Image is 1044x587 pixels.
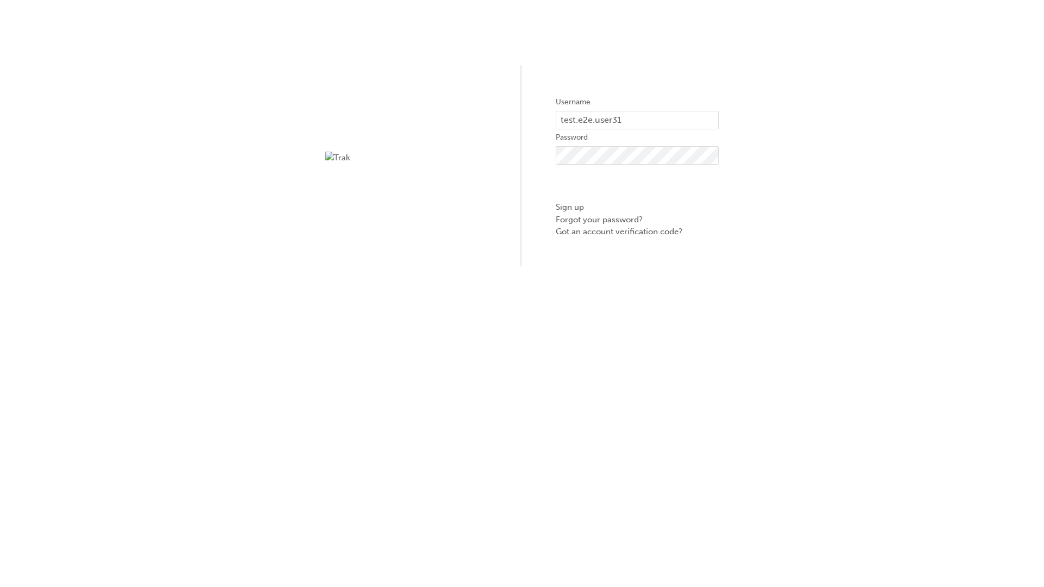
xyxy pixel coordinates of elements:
[556,214,719,226] a: Forgot your password?
[556,201,719,214] a: Sign up
[556,111,719,129] input: Username
[556,173,719,193] button: Sign In
[325,152,488,164] img: Trak
[556,226,719,238] a: Got an account verification code?
[556,96,719,109] label: Username
[556,131,719,144] label: Password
